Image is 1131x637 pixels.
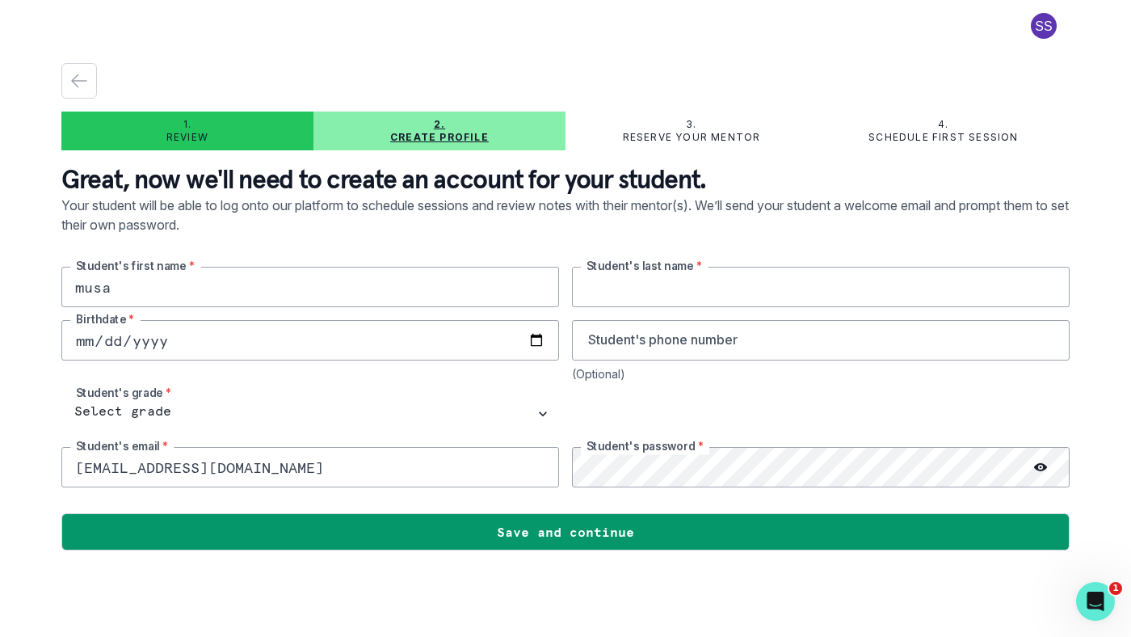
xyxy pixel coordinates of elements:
[390,131,489,144] p: Create profile
[868,131,1018,144] p: Schedule first session
[686,118,696,131] p: 3.
[166,131,208,144] p: Review
[623,131,761,144] p: Reserve your mentor
[572,367,1070,381] div: (Optional)
[1109,582,1122,595] span: 1
[434,118,445,131] p: 2.
[61,163,1070,196] p: Great, now we'll need to create an account for your student.
[61,196,1070,267] p: Your student will be able to log onto our platform to schedule sessions and review notes with the...
[1018,13,1070,39] button: profile picture
[61,513,1070,551] button: Save and continue
[1076,582,1115,621] iframe: Intercom live chat
[938,118,948,131] p: 4.
[183,118,191,131] p: 1.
